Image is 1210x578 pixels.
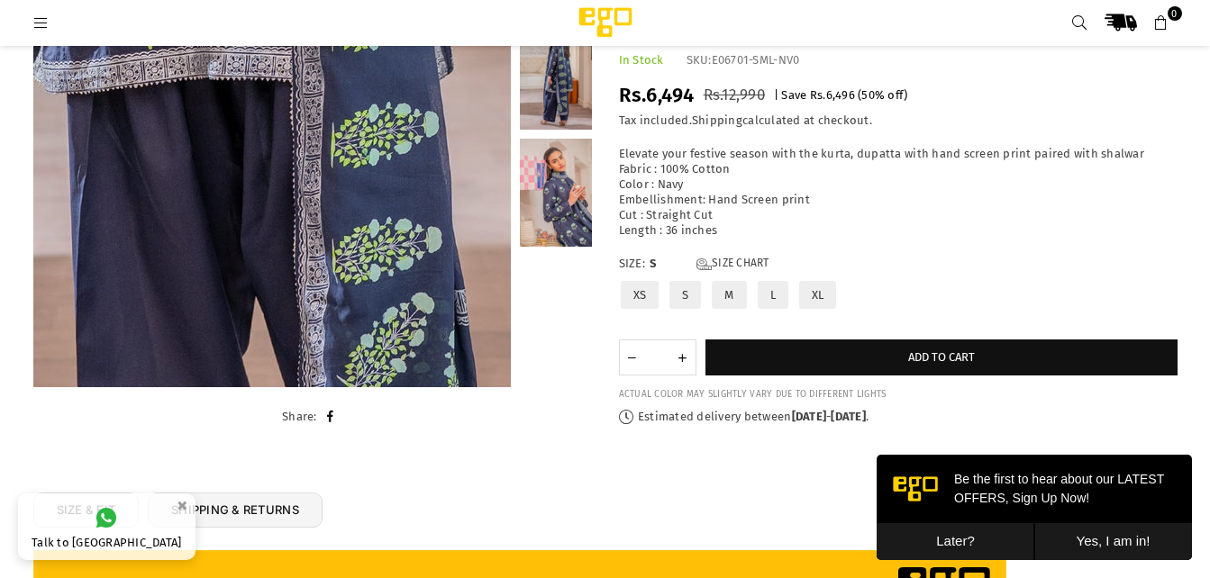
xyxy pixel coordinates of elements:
label: XL [797,279,839,311]
span: | [774,88,778,102]
span: ( % off) [858,88,907,102]
span: 50 [861,88,875,102]
label: Size: [619,257,1178,272]
span: Rs.12,990 [704,86,765,104]
label: XS [619,279,661,311]
time: [DATE] [792,410,827,423]
button: Add to cart [705,339,1178,375]
span: Add to cart [908,350,975,364]
span: Share: [282,410,317,423]
span: Rs.6,494 [619,83,695,107]
span: S [650,257,686,272]
span: In Stock [619,53,664,67]
a: Search [1064,6,1096,39]
div: SKU: [687,53,800,68]
a: SIZE & FIT [33,492,140,528]
label: L [756,279,790,311]
a: SHIPPING & RETURNS [148,492,323,528]
span: 0 [1168,6,1182,21]
quantity-input: Quantity [619,339,696,375]
a: Shipping [692,114,742,129]
div: Elevate your festive season with the kurta, dupatta with hand screen print paired with shalwar Fa... [619,148,1178,239]
label: S [668,279,703,311]
div: ACTUAL COLOR MAY SLIGHTLY VARY DUE TO DIFFERENT LIGHTS [619,389,1178,401]
time: [DATE] [831,410,866,423]
img: Ego [529,5,682,41]
span: Rs.6,496 [810,88,855,102]
a: 0 [1145,6,1178,39]
a: Size Chart [696,257,769,272]
label: M [710,279,748,311]
div: Tax included. calculated at checkout. [619,114,1178,130]
p: Estimated delivery between - . [619,410,1178,425]
a: Menu [25,15,58,29]
a: Talk to [GEOGRAPHIC_DATA] [18,493,196,560]
span: Save [781,88,806,102]
button: × [171,491,193,520]
span: E06701-SML-NV0 [712,53,800,67]
iframe: webpush-onsite [877,455,1192,560]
